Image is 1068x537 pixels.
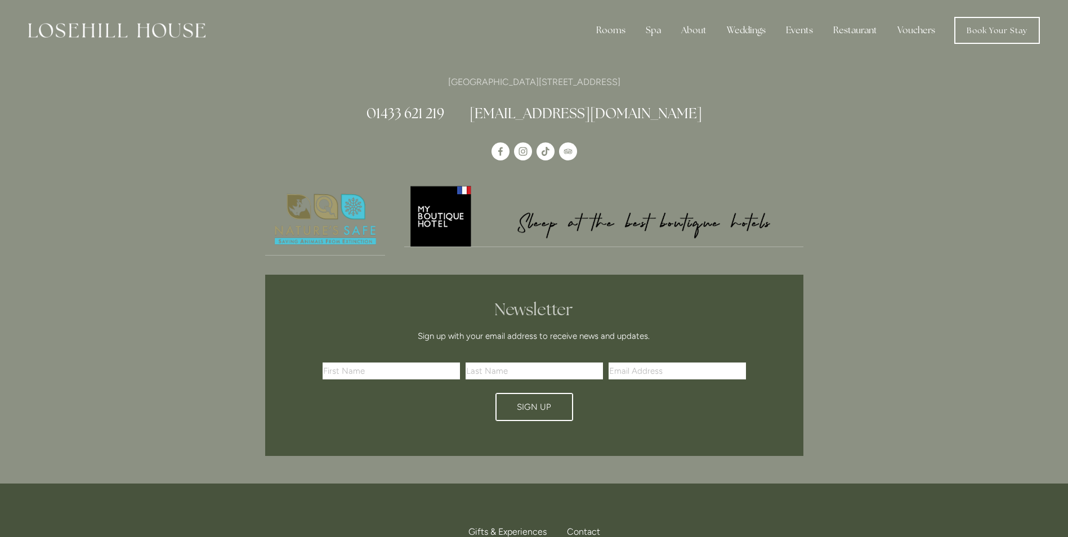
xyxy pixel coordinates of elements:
a: TripAdvisor [559,142,577,160]
a: TikTok [537,142,555,160]
a: Losehill House Hotel & Spa [491,142,510,160]
h2: Newsletter [327,299,742,320]
a: Book Your Stay [954,17,1040,44]
div: Weddings [718,19,775,42]
a: 01433 621 219 [367,104,444,122]
span: Gifts & Experiences [468,526,547,537]
a: Nature's Safe - Logo [265,184,386,256]
p: [GEOGRAPHIC_DATA][STREET_ADDRESS] [265,74,803,89]
a: Instagram [514,142,532,160]
input: Email Address [609,363,746,379]
input: First Name [323,363,460,379]
img: Nature's Safe - Logo [265,184,386,255]
div: About [672,19,716,42]
div: Spa [637,19,670,42]
a: [EMAIL_ADDRESS][DOMAIN_NAME] [470,104,702,122]
img: My Boutique Hotel - Logo [404,184,803,247]
input: Last Name [466,363,603,379]
div: Restaurant [824,19,886,42]
a: Vouchers [888,19,944,42]
span: Sign Up [517,402,551,412]
div: Events [777,19,822,42]
div: Rooms [587,19,634,42]
img: Losehill House [28,23,205,38]
button: Sign Up [495,393,573,421]
p: Sign up with your email address to receive news and updates. [327,329,742,343]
